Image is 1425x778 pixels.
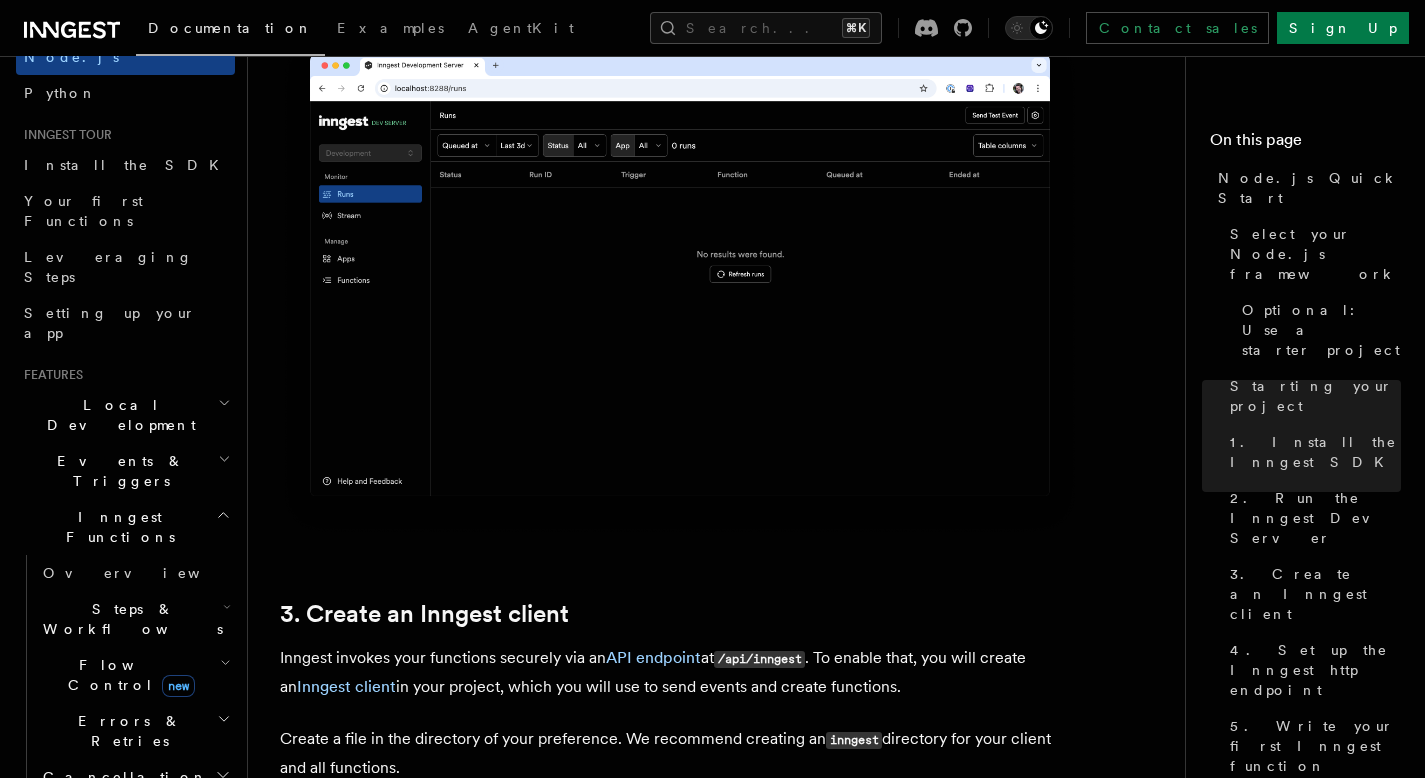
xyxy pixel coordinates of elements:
[456,6,586,54] a: AgentKit
[1218,168,1401,208] span: Node.js Quick Start
[162,675,195,697] span: new
[1230,432,1401,472] span: 1. Install the Inngest SDK
[280,600,569,628] a: 3. Create an Inngest client
[35,655,220,695] span: Flow Control
[16,75,235,111] a: Python
[280,644,1080,701] p: Inngest invokes your functions securely via an at . To enable that, you will create an in your pr...
[1230,376,1401,416] span: Starting your project
[842,18,870,38] kbd: ⌘K
[16,451,218,491] span: Events & Triggers
[1222,480,1401,556] a: 2. Run the Inngest Dev Server
[35,711,217,751] span: Errors & Retries
[24,49,119,65] span: Node.js
[35,703,235,759] button: Errors & Retries
[24,305,196,341] span: Setting up your app
[1222,368,1401,424] a: Starting your project
[606,648,701,667] a: API endpoint
[16,39,235,75] a: Node.js
[1086,12,1269,44] a: Contact sales
[714,651,805,668] code: /api/inngest
[35,599,223,639] span: Steps & Workflows
[35,555,235,591] a: Overview
[337,20,444,36] span: Examples
[16,395,218,435] span: Local Development
[1242,300,1401,360] span: Optional: Use a starter project
[1277,12,1409,44] a: Sign Up
[16,147,235,183] a: Install the SDK
[148,20,313,36] span: Documentation
[16,507,216,547] span: Inngest Functions
[1230,224,1401,284] span: Select your Node.js framework
[1005,16,1053,40] button: Toggle dark mode
[650,12,882,44] button: Search...⌘K
[1222,556,1401,632] a: 3. Create an Inngest client
[1210,160,1401,216] a: Node.js Quick Start
[24,193,143,229] span: Your first Functions
[35,647,235,703] button: Flow Controlnew
[826,732,882,749] code: inngest
[280,34,1080,537] img: Inngest Dev Server's 'Runs' tab with no data
[24,157,231,173] span: Install the SDK
[43,565,249,581] span: Overview
[16,127,112,143] span: Inngest tour
[16,295,235,351] a: Setting up your app
[297,677,396,696] a: Inngest client
[136,6,325,56] a: Documentation
[16,443,235,499] button: Events & Triggers
[16,367,83,383] span: Features
[1234,292,1401,368] a: Optional: Use a starter project
[1222,632,1401,708] a: 4. Set up the Inngest http endpoint
[1230,488,1401,548] span: 2. Run the Inngest Dev Server
[325,6,456,54] a: Examples
[1230,640,1401,700] span: 4. Set up the Inngest http endpoint
[1230,564,1401,624] span: 3. Create an Inngest client
[1210,128,1401,160] h4: On this page
[1230,716,1401,776] span: 5. Write your first Inngest function
[16,499,235,555] button: Inngest Functions
[16,183,235,239] a: Your first Functions
[1222,216,1401,292] a: Select your Node.js framework
[468,20,574,36] span: AgentKit
[16,239,235,295] a: Leveraging Steps
[24,249,193,285] span: Leveraging Steps
[16,387,235,443] button: Local Development
[35,591,235,647] button: Steps & Workflows
[24,85,97,101] span: Python
[1222,424,1401,480] a: 1. Install the Inngest SDK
